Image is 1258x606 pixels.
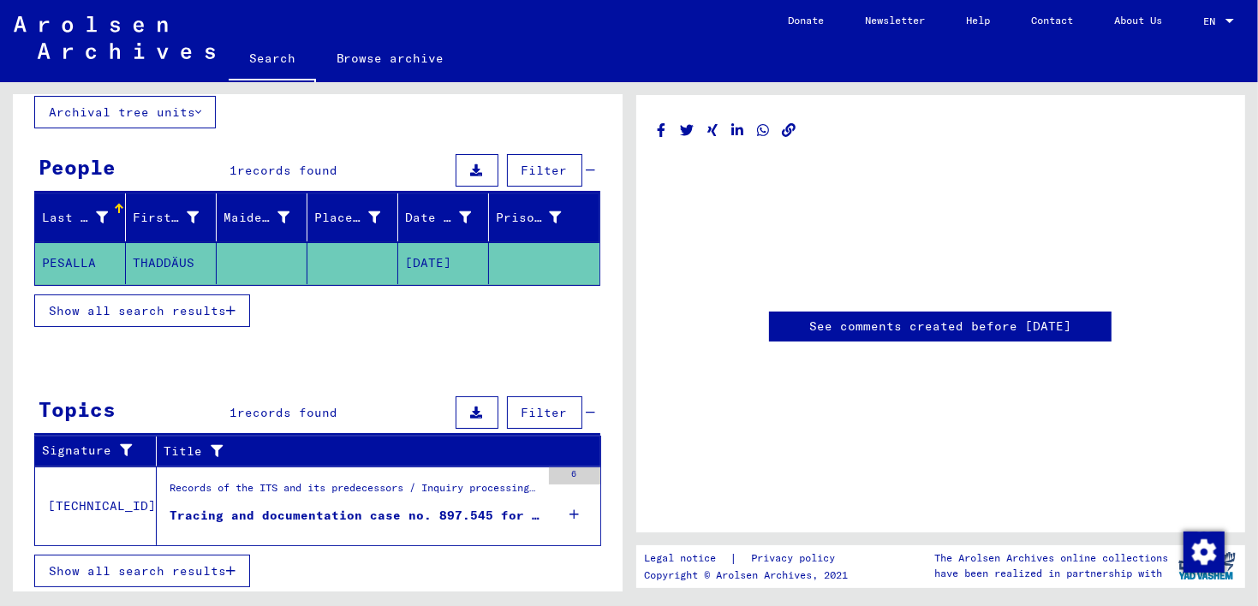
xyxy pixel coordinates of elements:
span: EN [1203,15,1222,27]
div: First Name [133,209,199,227]
div: Maiden Name [224,204,311,231]
mat-header-cell: Prisoner # [489,193,599,241]
span: Show all search results [49,303,226,318]
div: First Name [133,204,220,231]
button: Share on LinkedIn [729,120,747,141]
mat-header-cell: Date of Birth [398,193,489,241]
img: yv_logo.png [1175,544,1239,587]
span: Show all search results [49,563,226,579]
span: 1 [230,163,237,178]
button: Share on Xing [704,120,722,141]
div: | [644,550,856,567]
div: Date of Birth [405,204,492,231]
button: Archival tree units [34,96,216,128]
button: Show all search results [34,294,250,327]
img: Change consent [1183,532,1225,573]
a: Search [229,38,316,82]
mat-header-cell: Last Name [35,193,126,241]
a: Privacy policy [737,550,856,567]
span: Filter [522,405,568,420]
div: Maiden Name [224,209,289,227]
div: Title [164,443,567,460]
div: Place of Birth [314,209,380,227]
span: Filter [522,163,568,178]
mat-header-cell: Maiden Name [217,193,307,241]
div: Place of Birth [314,204,402,231]
mat-cell: PESALLA [35,242,126,284]
div: Signature [42,442,143,460]
button: Copy link [780,120,798,141]
mat-cell: THADDÄUS [126,242,217,284]
div: Prisoner # [496,204,583,231]
div: 6 [549,467,600,484]
div: Signature [42,437,160,465]
p: have been realized in partnership with [934,566,1168,581]
div: Prisoner # [496,209,562,227]
button: Share on WhatsApp [754,120,772,141]
div: People [39,151,116,182]
span: records found [237,163,337,178]
a: See comments created before [DATE] [809,318,1071,336]
td: [TECHNICAL_ID] [35,466,157,545]
mat-header-cell: Place of Birth [307,193,398,241]
mat-header-cell: First Name [126,193,217,241]
div: Topics [39,394,116,425]
p: The Arolsen Archives online collections [934,550,1168,566]
a: Browse archive [316,38,465,79]
div: Last Name [42,204,129,231]
img: Arolsen_neg.svg [14,16,215,59]
div: Records of the ITS and its predecessors / Inquiry processing / ITS case files as of 1947 / Reposi... [170,480,540,504]
div: Title [164,437,584,465]
button: Filter [507,396,582,429]
span: records found [237,405,337,420]
button: Show all search results [34,555,250,587]
span: 1 [230,405,237,420]
div: Tracing and documentation case no. 897.545 for [PERSON_NAME] born [DEMOGRAPHIC_DATA] [170,507,540,525]
p: Copyright © Arolsen Archives, 2021 [644,567,856,583]
div: Date of Birth [405,209,471,227]
button: Share on Twitter [678,120,696,141]
a: Legal notice [644,550,730,567]
div: Last Name [42,209,108,227]
button: Filter [507,154,582,187]
button: Share on Facebook [653,120,671,141]
mat-cell: [DATE] [398,242,489,284]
